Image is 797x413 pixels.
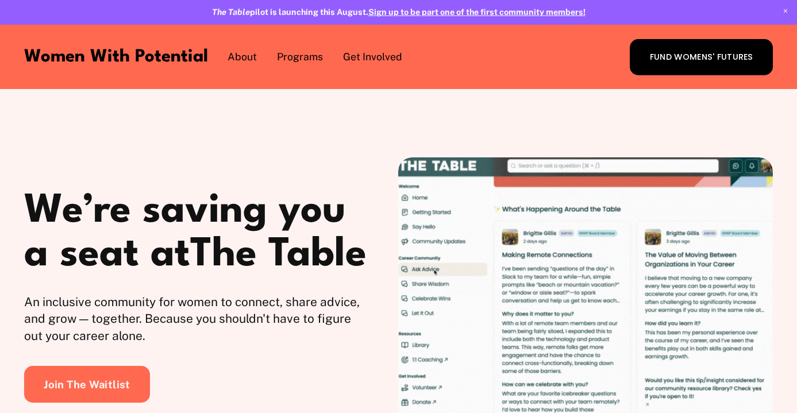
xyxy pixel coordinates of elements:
[212,7,368,17] strong: pilot is launching this August.
[277,50,323,64] span: Programs
[24,366,151,403] a: Join The Waitlist
[24,48,208,65] a: Women With Potential
[630,39,773,75] a: FUND WOMENS' FUTURES
[24,294,368,344] p: An inclusive community for women to connect, share advice, and grow — together. Because you shoul...
[343,49,402,65] a: folder dropdown
[190,236,367,275] span: The Table
[368,7,586,17] a: Sign up to be part one of the first community members!
[343,50,402,64] span: Get Involved
[212,7,250,17] em: The Table
[24,190,368,277] h1: We’re saving you a seat at
[277,49,323,65] a: folder dropdown
[228,50,257,64] span: About
[228,49,257,65] a: folder dropdown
